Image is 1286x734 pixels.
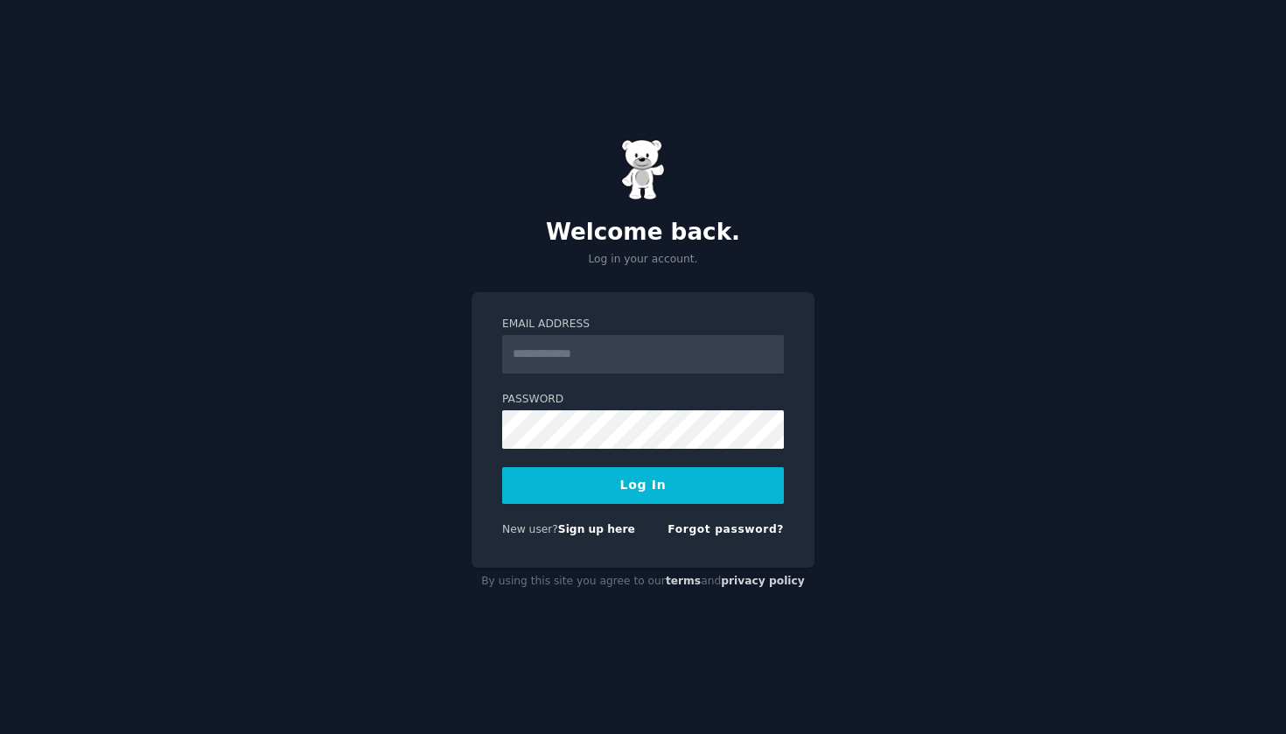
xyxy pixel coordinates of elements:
[621,139,665,200] img: Gummy Bear
[502,317,784,332] label: Email Address
[721,575,805,587] a: privacy policy
[667,523,784,535] a: Forgot password?
[472,568,814,596] div: By using this site you agree to our and
[502,392,784,408] label: Password
[472,252,814,268] p: Log in your account.
[666,575,701,587] a: terms
[502,467,784,504] button: Log In
[502,523,558,535] span: New user?
[472,219,814,247] h2: Welcome back.
[558,523,635,535] a: Sign up here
